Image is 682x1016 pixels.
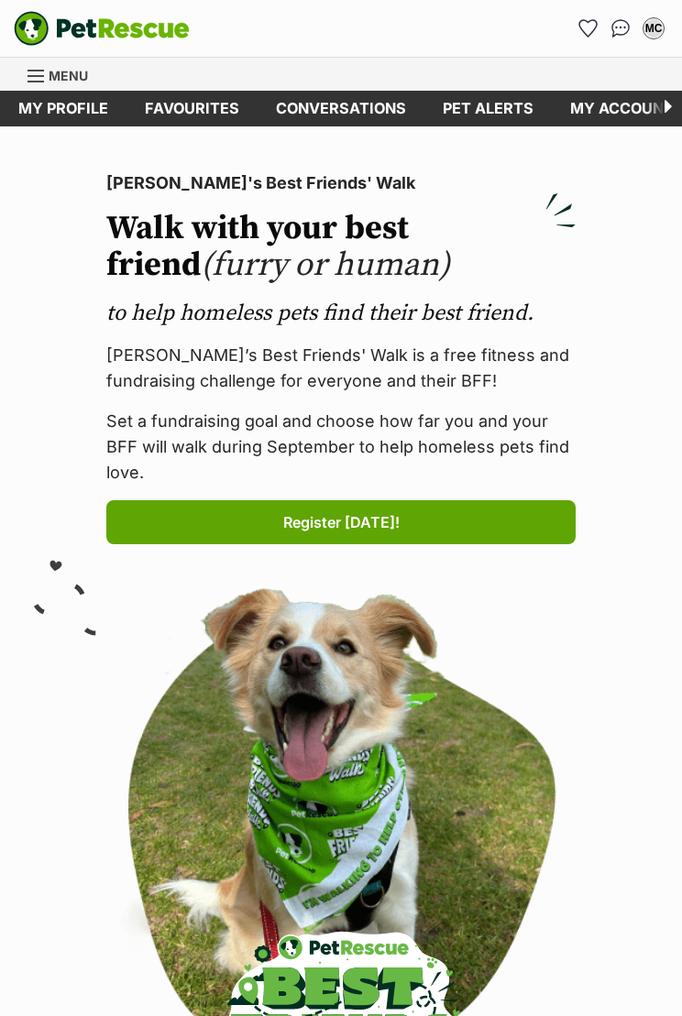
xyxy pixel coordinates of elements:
[573,14,668,43] ul: Account quick links
[639,14,668,43] button: My account
[27,58,101,91] a: Menu
[126,91,258,126] a: Favourites
[201,245,450,286] span: (furry or human)
[106,409,576,486] p: Set a fundraising goal and choose how far you and your BFF will walk during September to help hom...
[606,14,635,43] a: Conversations
[106,211,576,284] h2: Walk with your best friend
[49,68,88,83] span: Menu
[106,299,576,328] p: to help homeless pets find their best friend.
[424,91,552,126] a: Pet alerts
[106,500,576,544] a: Register [DATE]!
[611,19,631,38] img: chat-41dd97257d64d25036548639549fe6c8038ab92f7586957e7f3b1b290dea8141.svg
[14,11,190,46] a: PetRescue
[258,91,424,126] a: conversations
[106,170,576,196] p: [PERSON_NAME]'s Best Friends' Walk
[644,19,663,38] div: MC
[573,14,602,43] a: Favourites
[106,343,576,394] p: [PERSON_NAME]’s Best Friends' Walk is a free fitness and fundraising challenge for everyone and t...
[14,11,190,46] img: logo-e224e6f780fb5917bec1dbf3a21bbac754714ae5b6737aabdf751b685950b380.svg
[283,511,400,533] span: Register [DATE]!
